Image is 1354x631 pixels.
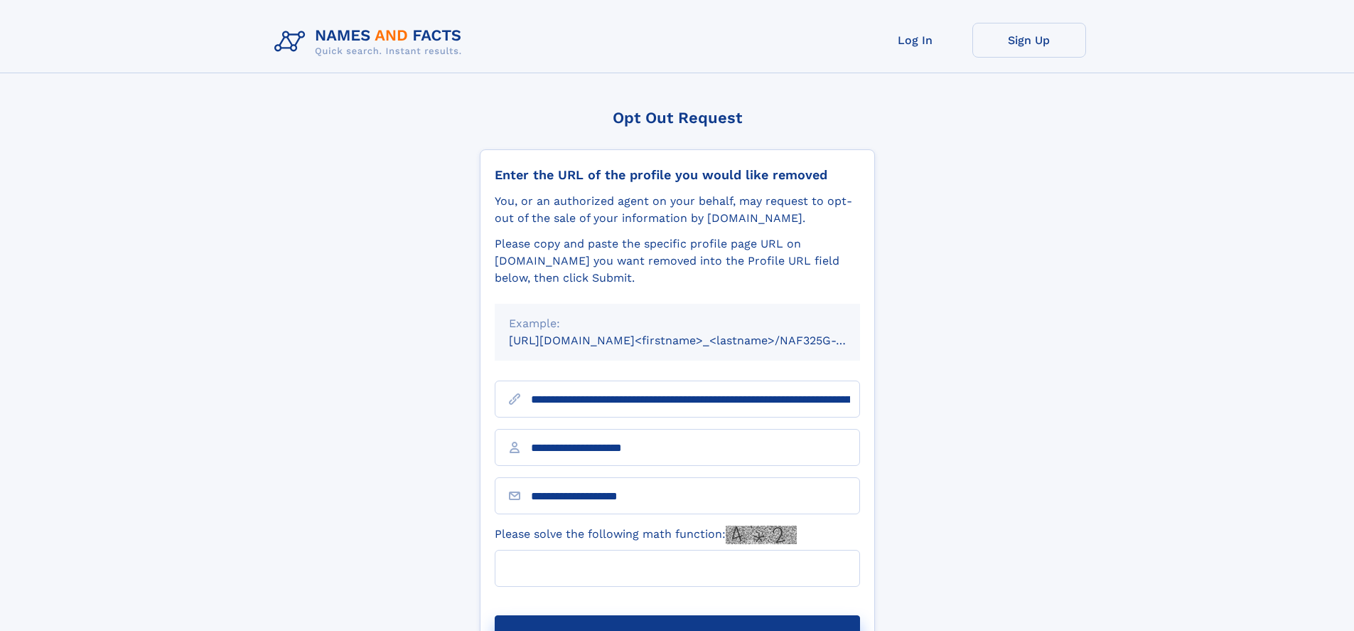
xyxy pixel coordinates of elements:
img: Logo Names and Facts [269,23,473,61]
small: [URL][DOMAIN_NAME]<firstname>_<lastname>/NAF325G-xxxxxxxx [509,334,887,347]
div: Example: [509,315,846,332]
div: Please copy and paste the specific profile page URL on [DOMAIN_NAME] you want removed into the Pr... [495,235,860,287]
div: Enter the URL of the profile you would like removed [495,167,860,183]
a: Log In [859,23,972,58]
a: Sign Up [972,23,1086,58]
label: Please solve the following math function: [495,526,797,544]
div: Opt Out Request [480,109,875,127]
div: You, or an authorized agent on your behalf, may request to opt-out of the sale of your informatio... [495,193,860,227]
